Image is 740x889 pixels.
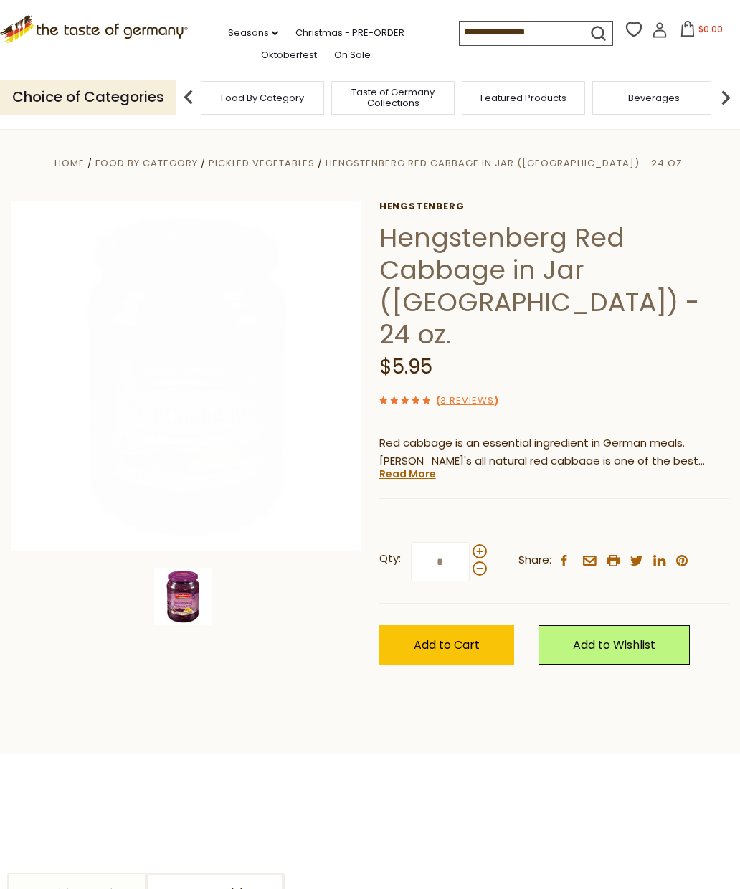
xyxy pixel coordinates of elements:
[518,551,551,569] span: Share:
[295,25,404,41] a: Christmas - PRE-ORDER
[379,222,729,351] h1: Hengstenberg Red Cabbage in Jar ([GEOGRAPHIC_DATA]) - 24 oz.
[711,83,740,112] img: next arrow
[670,21,731,42] button: $0.00
[436,394,498,407] span: ( )
[539,625,690,665] a: Add to Wishlist
[411,542,470,581] input: Qty:
[336,87,450,108] a: Taste of Germany Collections
[221,92,304,103] a: Food By Category
[698,23,723,35] span: $0.00
[628,92,680,103] a: Beverages
[326,156,686,170] a: Hengstenberg Red Cabbage in Jar ([GEOGRAPHIC_DATA]) - 24 oz.
[11,201,361,551] img: Hengstenberg Red Cabbage
[379,625,514,665] button: Add to Cart
[379,467,436,481] a: Read More
[261,47,317,63] a: Oktoberfest
[174,83,203,112] img: previous arrow
[480,92,566,103] a: Featured Products
[379,201,729,212] a: Hengstenberg
[54,156,85,170] a: Home
[379,434,729,470] p: Red cabbage is an essential ingredient in German meals. [PERSON_NAME]'s all natural red cabbage i...
[379,550,401,568] strong: Qty:
[154,568,212,625] img: Hengstenberg Red Cabbage
[440,394,494,409] a: 3 Reviews
[379,353,432,381] span: $5.95
[414,637,480,653] span: Add to Cart
[95,156,198,170] a: Food By Category
[209,156,315,170] a: Pickled Vegetables
[334,47,371,63] a: On Sale
[228,25,278,41] a: Seasons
